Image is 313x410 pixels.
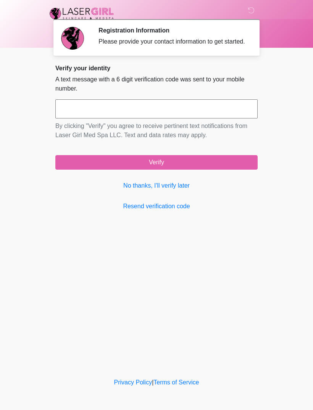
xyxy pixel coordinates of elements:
a: No thanks, I'll verify later [55,181,258,190]
h2: Verify your identity [55,65,258,72]
a: Terms of Service [153,379,199,386]
a: Resend verification code [55,202,258,211]
button: Verify [55,155,258,170]
img: Agent Avatar [61,27,84,50]
a: | [152,379,153,386]
h2: Registration Information [98,27,246,34]
div: Please provide your contact information to get started. [98,37,246,46]
a: Privacy Policy [114,379,152,386]
img: Laser Girl Med Spa LLC Logo [48,6,116,21]
p: A text message with a 6 digit verification code was sent to your mobile number. [55,75,258,93]
p: By clicking "Verify" you agree to receive pertinent text notifications from Laser Girl Med Spa LL... [55,122,258,140]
